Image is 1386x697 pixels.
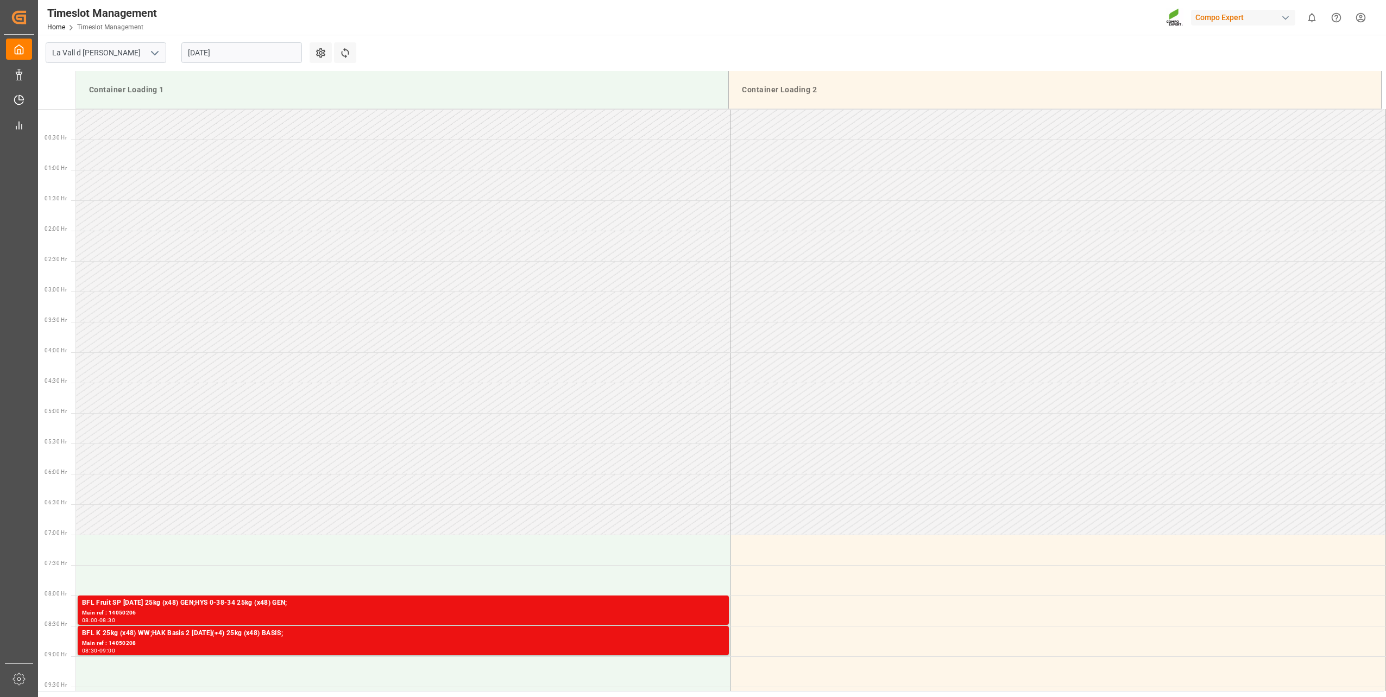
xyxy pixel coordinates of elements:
div: BFL Fruit SP [DATE] 25kg (x48) GEN;HYS 0-38-34 25kg (x48) GEN; [82,598,724,609]
span: 02:00 Hr [45,226,67,232]
span: 05:00 Hr [45,408,67,414]
span: 07:00 Hr [45,530,67,536]
div: 08:30 [99,618,115,623]
a: Home [47,23,65,31]
div: - [98,648,99,653]
span: 05:30 Hr [45,439,67,445]
span: 01:00 Hr [45,165,67,171]
span: 04:00 Hr [45,347,67,353]
span: 08:00 Hr [45,591,67,597]
span: 04:30 Hr [45,378,67,384]
div: Timeslot Management [47,5,157,21]
button: open menu [146,45,162,61]
span: 08:30 Hr [45,621,67,627]
span: 00:30 Hr [45,135,67,141]
span: 03:00 Hr [45,287,67,293]
input: DD.MM.YYYY [181,42,302,63]
input: Type to search/select [46,42,166,63]
div: - [98,618,99,623]
img: Screenshot%202023-09-29%20at%2010.02.21.png_1712312052.png [1166,8,1183,27]
span: 09:00 Hr [45,651,67,657]
button: Compo Expert [1191,7,1300,28]
div: 08:00 [82,618,98,623]
button: show 0 new notifications [1300,5,1324,30]
div: BFL K 25kg (x48) WW;HAK Basis 2 [DATE](+4) 25kg (x48) BASIS; [82,628,724,639]
span: 09:30 Hr [45,682,67,688]
div: 08:30 [82,648,98,653]
span: 06:30 Hr [45,499,67,505]
div: Main ref : 14050208 [82,639,724,648]
span: 01:30 Hr [45,195,67,201]
div: Container Loading 2 [738,80,1372,100]
span: 06:00 Hr [45,469,67,475]
div: Container Loading 1 [85,80,720,100]
div: 09:00 [99,648,115,653]
span: 03:30 Hr [45,317,67,323]
button: Help Center [1324,5,1349,30]
div: Main ref : 14050206 [82,609,724,618]
span: 07:30 Hr [45,560,67,566]
span: 02:30 Hr [45,256,67,262]
div: Compo Expert [1191,10,1295,26]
